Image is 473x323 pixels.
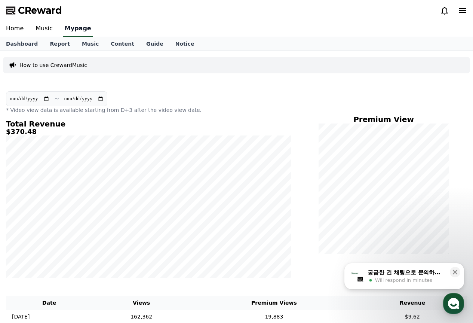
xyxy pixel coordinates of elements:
[318,115,449,124] h4: Premium View
[18,4,62,16] span: CReward
[19,249,32,255] span: Home
[2,237,49,256] a: Home
[12,313,30,321] p: [DATE]
[140,37,169,51] a: Guide
[105,37,140,51] a: Content
[49,237,96,256] a: Messages
[19,61,87,69] a: How to use CrewardMusic
[76,37,105,51] a: Music
[96,237,144,256] a: Settings
[6,106,291,114] p: * Video view data is available starting from D+3 after the video view date.
[6,128,291,135] h5: $370.48
[6,4,62,16] a: CReward
[30,21,59,37] a: Music
[62,249,84,255] span: Messages
[6,296,92,310] th: Date
[92,296,190,310] th: Views
[111,249,129,255] span: Settings
[6,120,291,128] h4: Total Revenue
[63,21,93,37] a: Mypage
[169,37,200,51] a: Notice
[44,37,76,51] a: Report
[54,94,59,103] p: ~
[190,296,358,310] th: Premium Views
[358,296,467,310] th: Revenue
